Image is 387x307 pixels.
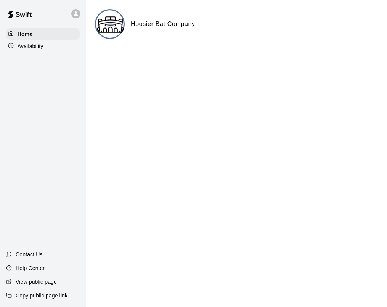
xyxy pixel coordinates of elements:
[18,30,33,38] p: Home
[96,10,125,39] img: Hoosier Bat Company logo
[18,42,43,50] p: Availability
[16,292,67,299] p: Copy public page link
[131,19,195,29] h6: Hoosier Bat Company
[16,264,45,272] p: Help Center
[6,28,80,40] a: Home
[16,278,57,286] p: View public page
[16,251,43,258] p: Contact Us
[6,40,80,52] a: Availability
